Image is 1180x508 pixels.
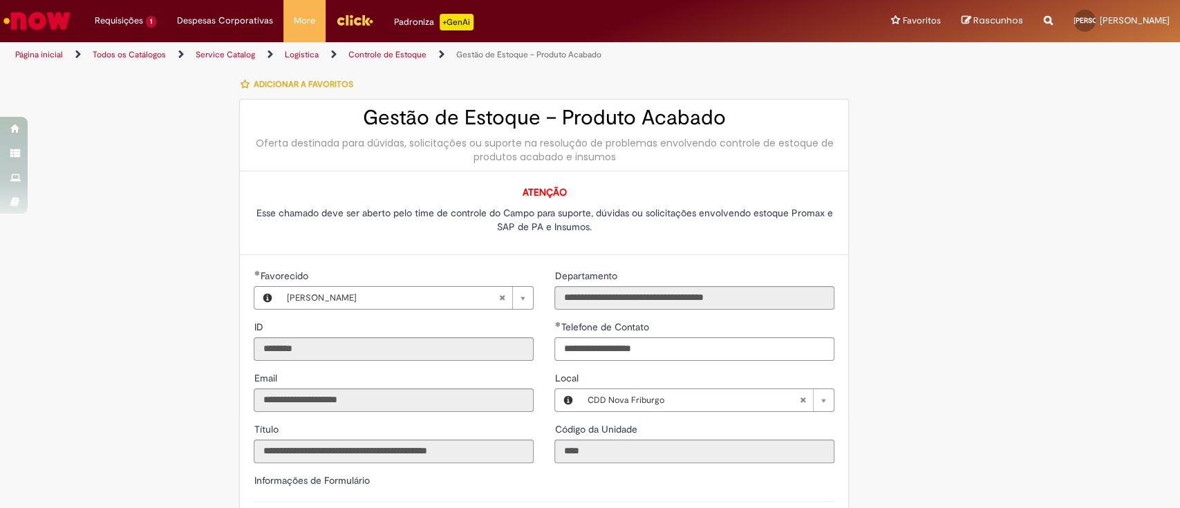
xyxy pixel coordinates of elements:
p: Esse chamado deve ser aberto pelo time de controle do Campo para suporte, dúvidas ou solicitações... [254,206,834,234]
span: Somente leitura - Código da Unidade [554,423,639,435]
input: Email [254,388,534,412]
span: Somente leitura - ID [254,321,265,333]
abbr: Limpar campo Local [792,389,813,411]
a: Service Catalog [196,49,255,60]
a: Página inicial [15,49,63,60]
span: Favoritos [903,14,941,28]
a: Rascunhos [962,15,1023,28]
span: Despesas Corporativas [177,14,273,28]
button: Local, Visualizar este registro CDD Nova Friburgo [555,389,580,411]
a: Todos os Catálogos [93,49,166,60]
span: Somente leitura - Departamento [554,270,619,282]
span: ATENÇÃO [522,186,566,198]
a: [PERSON_NAME]Limpar campo Favorecido [279,287,533,309]
span: Obrigatório Preenchido [554,321,561,327]
label: Informações de Formulário [254,474,369,487]
button: Favorecido, Visualizar este registro Juliana Rosa De Oliveira [254,287,279,309]
a: CDD Nova FriburgoLimpar campo Local [580,389,834,411]
button: Adicionar a Favoritos [239,70,360,99]
div: Oferta destinada para dúvidas, solicitações ou suporte na resolução de problemas envolvendo contr... [254,136,834,164]
abbr: Limpar campo Favorecido [491,287,512,309]
span: Obrigatório Preenchido [254,270,260,276]
label: Somente leitura - ID [254,320,265,334]
h2: Gestão de Estoque – Produto Acabado [254,106,834,129]
span: Rascunhos [973,14,1023,27]
span: 1 [146,16,156,28]
input: Código da Unidade [554,440,834,463]
span: Telefone de Contato [561,321,651,333]
span: [PERSON_NAME] [286,287,498,309]
a: Logistica [285,49,319,60]
span: CDD Nova Friburgo [587,389,799,411]
label: Somente leitura - Email [254,371,279,385]
span: Somente leitura - Título [254,423,281,435]
input: Departamento [554,286,834,310]
input: Telefone de Contato [554,337,834,361]
div: Padroniza [394,14,474,30]
span: Requisições [95,14,143,28]
img: click_logo_yellow_360x200.png [336,10,373,30]
span: [PERSON_NAME] [1074,16,1127,25]
span: Necessários - Favorecido [260,270,310,282]
label: Somente leitura - Título [254,422,281,436]
img: ServiceNow [1,7,73,35]
span: More [294,14,315,28]
span: Adicionar a Favoritos [253,79,353,90]
span: [PERSON_NAME] [1100,15,1170,26]
ul: Trilhas de página [10,42,776,68]
p: +GenAi [440,14,474,30]
label: Somente leitura - Departamento [554,269,619,283]
a: Gestão de Estoque – Produto Acabado [456,49,601,60]
label: Somente leitura - Código da Unidade [554,422,639,436]
input: ID [254,337,534,361]
span: Local [554,372,581,384]
a: Controle de Estoque [348,49,427,60]
span: Somente leitura - Email [254,372,279,384]
input: Título [254,440,534,463]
